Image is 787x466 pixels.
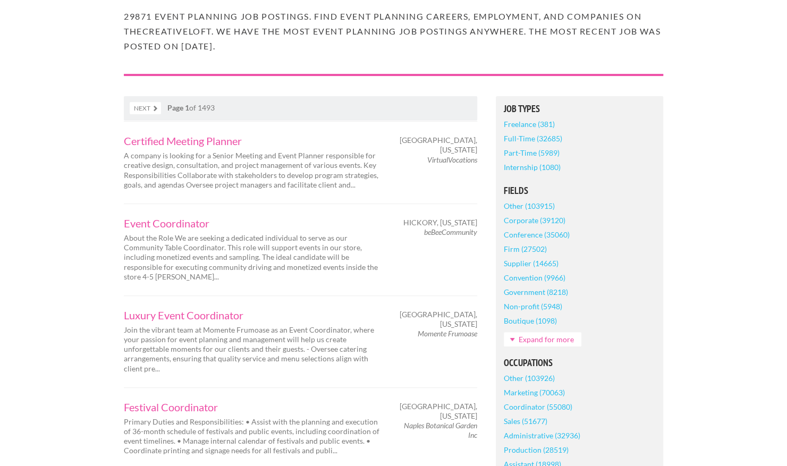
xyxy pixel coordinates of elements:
a: Conference (35060) [504,227,570,242]
span: [GEOGRAPHIC_DATA], [US_STATE] [400,310,477,329]
em: Momente Frumoase [418,329,477,338]
a: Supplier (14665) [504,256,558,270]
p: A company is looking for a Senior Meeting and Event Planner responsible for creative design, cons... [124,151,384,190]
a: Production (28519) [504,443,569,457]
a: Next [130,102,161,114]
em: VirtualVocations [427,155,477,164]
strong: Page 1 [167,103,189,112]
a: Certified Meeting Planner [124,135,384,146]
a: Internship (1080) [504,160,561,174]
h2: 29871 Event Planning job postings. Find Event Planning careers, employment, and companies on theC... [124,9,663,54]
a: Expand for more [504,332,581,346]
a: Other (103915) [504,199,555,213]
p: About the Role We are seeking a dedicated individual to serve as our Community Table Coordinator.... [124,233,384,282]
p: Primary Duties and Responsibilities: • Assist with the planning and execution of 36-month schedul... [124,417,384,456]
a: Firm (27502) [504,242,547,256]
a: Government (8218) [504,285,568,299]
h5: Job Types [504,104,655,114]
a: Boutique (1098) [504,314,557,328]
em: beBeeCommunity [424,227,477,236]
span: [GEOGRAPHIC_DATA], [US_STATE] [400,402,477,421]
a: Luxury Event Coordinator [124,310,384,320]
a: Other (103926) [504,371,555,385]
a: Event Coordinator [124,218,384,228]
a: Coordinator (55080) [504,400,572,414]
span: Hickory, [US_STATE] [403,218,477,227]
a: Marketing (70063) [504,385,565,400]
a: Sales (51677) [504,414,547,428]
h5: Occupations [504,358,655,368]
a: Corporate (39120) [504,213,565,227]
a: Non-profit (5948) [504,299,562,314]
a: Part-Time (5989) [504,146,560,160]
span: [GEOGRAPHIC_DATA], [US_STATE] [400,135,477,155]
a: Full-Time (32685) [504,131,562,146]
h5: Fields [504,186,655,196]
a: Convention (9966) [504,270,565,285]
a: Freelance (381) [504,117,555,131]
em: Naples Botanical Garden Inc [404,421,477,439]
a: Administrative (32936) [504,428,580,443]
nav: of 1493 [124,96,477,121]
a: Festival Coordinator [124,402,384,412]
p: Join the vibrant team at Momente Frumoase as an Event Coordinator, where your passion for event p... [124,325,384,374]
